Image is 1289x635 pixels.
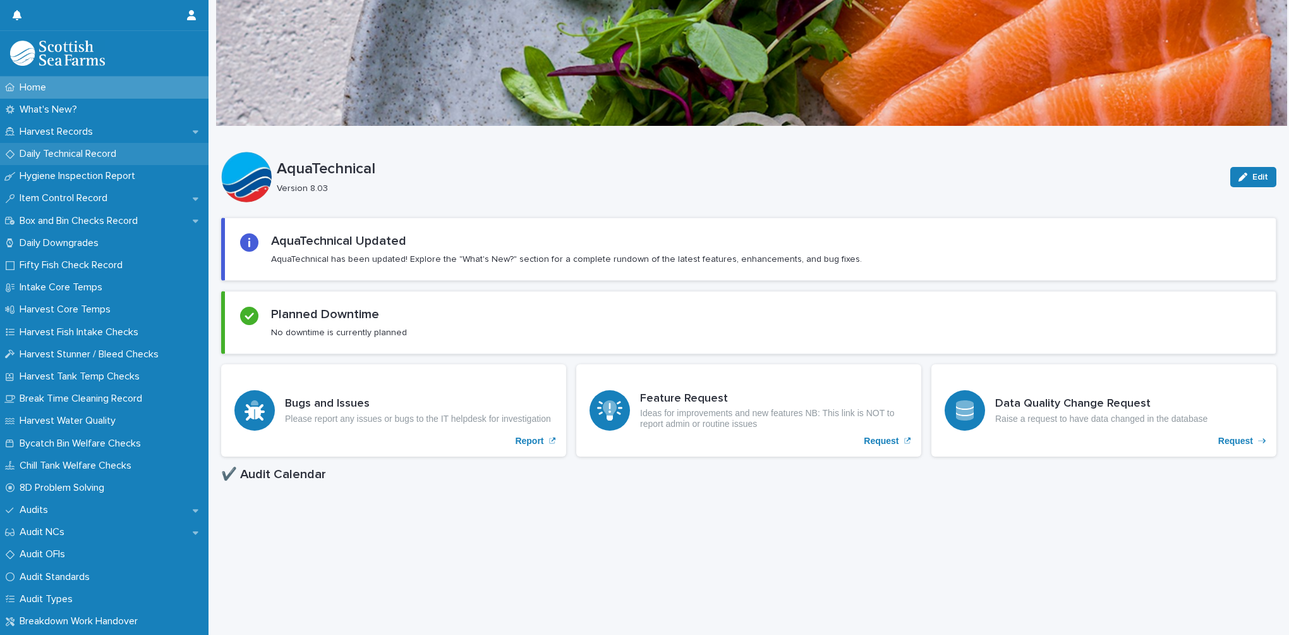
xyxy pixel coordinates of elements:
p: Harvest Fish Intake Checks [15,326,148,338]
p: Raise a request to have data changed in the database [995,414,1207,424]
p: Daily Downgrades [15,237,109,249]
span: Edit [1252,173,1268,182]
p: Audit NCs [15,526,75,538]
p: Intake Core Temps [15,281,112,293]
p: Harvest Core Temps [15,304,121,316]
p: Harvest Records [15,126,103,138]
h3: Feature Request [640,392,908,406]
p: Home [15,82,56,94]
p: AquaTechnical [277,160,1220,178]
a: Request [576,364,921,457]
p: Break Time Cleaning Record [15,393,152,405]
p: Request [864,436,899,447]
p: Request [1218,436,1253,447]
p: Audit Standards [15,571,100,583]
p: Harvest Water Quality [15,415,126,427]
p: Chill Tank Welfare Checks [15,460,142,472]
p: AquaTechnical has been updated! Explore the "What's New?" section for a complete rundown of the l... [271,254,862,265]
p: Harvest Tank Temp Checks [15,371,150,383]
a: Request [931,364,1276,457]
p: Audits [15,504,58,516]
p: No downtime is currently planned [271,327,407,338]
h3: Data Quality Change Request [995,397,1207,411]
p: Breakdown Work Handover [15,615,148,627]
p: Harvest Stunner / Bleed Checks [15,348,169,361]
p: Bycatch Bin Welfare Checks [15,438,151,450]
p: Daily Technical Record [15,148,126,160]
p: Box and Bin Checks Record [15,215,148,227]
p: Ideas for improvements and new features NB: This link is NOT to report admin or routine issues [640,408,908,429]
h2: Planned Downtime [271,307,379,322]
h1: ✔️ Audit Calendar [221,467,1276,482]
a: Report [221,364,566,457]
p: What's New? [15,104,87,116]
p: 8D Problem Solving [15,482,114,494]
h2: AquaTechnical Updated [271,233,406,249]
p: Report [515,436,543,447]
p: Item Control Record [15,192,118,204]
p: Please report any issues or bugs to the IT helpdesk for investigation [285,414,551,424]
p: Version 8.03 [277,183,1215,194]
p: Hygiene Inspection Report [15,170,145,182]
p: Audit OFIs [15,548,75,560]
p: Audit Types [15,593,83,605]
p: Fifty Fish Check Record [15,259,133,271]
h3: Bugs and Issues [285,397,551,411]
img: mMrefqRFQpe26GRNOUkG [10,40,105,66]
button: Edit [1230,167,1276,187]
